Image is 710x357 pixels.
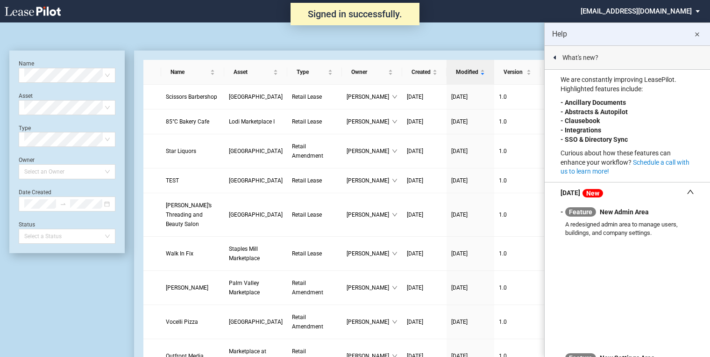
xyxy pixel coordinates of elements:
span: Type [297,67,326,77]
span: [DATE] [451,250,468,257]
label: Name [19,60,34,67]
a: Retail Lease [292,176,337,185]
span: Bella Luna [166,284,208,291]
span: Scissors Barbershop [166,94,217,100]
span: [DATE] [451,211,468,218]
span: Retail Lease [292,250,322,257]
span: down [392,119,398,124]
a: [DATE] [407,146,442,156]
span: [DATE] [407,250,423,257]
a: Walk In Fix [166,249,220,258]
span: Star Liquors [166,148,196,154]
a: TEST [166,176,220,185]
label: Date Created [19,189,51,196]
a: 1.0 [499,92,536,102]
span: down [392,212,398,218]
a: Retail Amendment [292,142,337,160]
a: Retail Lease [292,117,337,126]
th: Asset [224,60,287,85]
span: [PERSON_NAME] [347,146,392,156]
span: 1 . 0 [499,284,507,291]
span: down [392,94,398,100]
span: Retail Lease [292,94,322,100]
th: Version [494,60,540,85]
span: down [392,251,398,256]
a: 1.0 [499,146,536,156]
span: to [60,201,66,207]
th: Modified [447,60,494,85]
a: [DATE] [451,249,490,258]
a: [DATE] [451,283,490,292]
span: [DATE] [451,94,468,100]
span: Vocelli Pizza [166,319,198,325]
a: [GEOGRAPHIC_DATA] [229,317,283,327]
a: [DATE] [407,176,442,185]
span: TEST [166,177,179,184]
a: [PERSON_NAME] [166,283,220,292]
div: Signed in successfully. [291,3,419,25]
label: Owner [19,157,35,163]
a: Scissors Barbershop [166,92,220,102]
a: 1.0 [499,317,536,327]
a: 85°C Bakery Cafe [166,117,220,126]
a: [DATE] [407,92,442,102]
a: [DATE] [451,92,490,102]
span: 1 . 0 [499,118,507,125]
a: [DATE] [451,146,490,156]
span: [DATE] [451,177,468,184]
span: Braemar Village Center [229,319,283,325]
span: down [392,285,398,291]
span: [PERSON_NAME] [347,210,392,219]
span: [DATE] [407,148,423,154]
a: Vocelli Pizza [166,317,220,327]
span: Walk In Fix [166,250,193,257]
span: Modified [456,67,478,77]
span: Retail Lease [292,177,322,184]
span: [DATE] [451,148,468,154]
span: Asset [234,67,271,77]
span: [DATE] [407,118,423,125]
span: Name [170,67,208,77]
span: Retail Lease [292,211,322,218]
a: [DATE] [451,117,490,126]
span: down [392,148,398,154]
a: [DATE] [407,210,442,219]
a: 1.0 [499,210,536,219]
span: 1 . 0 [499,148,507,154]
a: [DATE] [407,117,442,126]
a: [DATE] [407,317,442,327]
span: swap-right [60,201,66,207]
span: Pinky’s Threading and Beauty Salon [166,202,212,227]
a: 1.0 [499,283,536,292]
span: down [392,178,398,183]
span: [PERSON_NAME] [347,317,392,327]
a: Retail Amendment [292,313,337,331]
span: [PERSON_NAME] [347,283,392,292]
span: Oak Park Plaza [229,94,283,100]
span: 1 . 0 [499,250,507,257]
th: Status [540,60,605,85]
span: 1 . 0 [499,177,507,184]
span: [PERSON_NAME] [347,92,392,102]
span: Retail Lease [292,118,322,125]
a: [GEOGRAPHIC_DATA] [229,92,283,102]
a: Lodi Marketplace I [229,117,283,126]
span: Lodi Marketplace I [229,118,275,125]
span: 1 . 0 [499,319,507,325]
a: 1.0 [499,249,536,258]
span: [PERSON_NAME] [347,249,392,258]
span: [DATE] [407,177,423,184]
span: Plaza Mexico [229,211,283,218]
a: 1.0 [499,176,536,185]
span: Palm Valley Marketplace [229,280,260,296]
label: Asset [19,93,33,99]
span: [DATE] [451,118,468,125]
th: Name [161,60,224,85]
span: Version [504,67,525,77]
a: [GEOGRAPHIC_DATA] [229,210,283,219]
span: Retail Amendment [292,280,323,296]
th: Created [402,60,447,85]
span: 1 . 0 [499,211,507,218]
span: [DATE] [451,319,468,325]
span: Created [412,67,431,77]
